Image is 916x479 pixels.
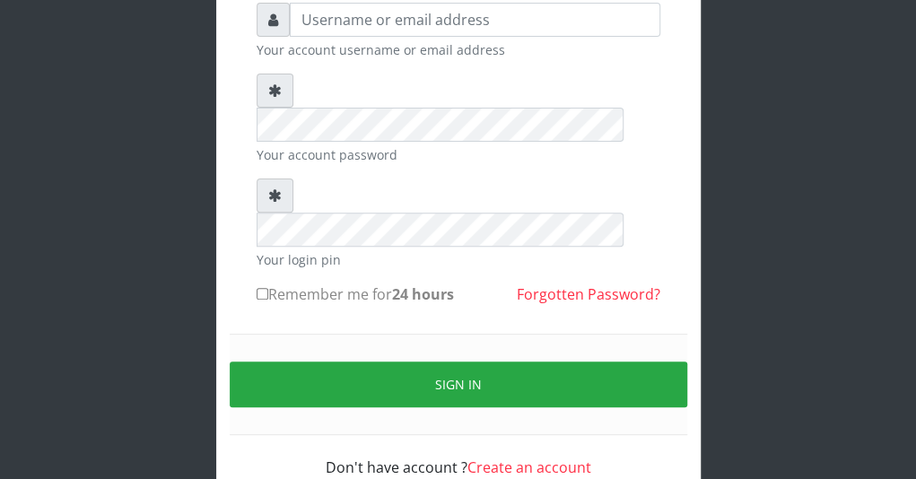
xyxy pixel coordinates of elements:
[257,288,268,300] input: Remember me for24 hours
[230,361,687,407] button: Sign in
[257,283,454,305] label: Remember me for
[517,284,660,304] a: Forgotten Password?
[257,40,660,59] small: Your account username or email address
[257,250,660,269] small: Your login pin
[257,145,660,164] small: Your account password
[392,284,454,304] b: 24 hours
[257,435,660,478] div: Don't have account ?
[290,3,660,37] input: Username or email address
[467,457,591,477] a: Create an account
